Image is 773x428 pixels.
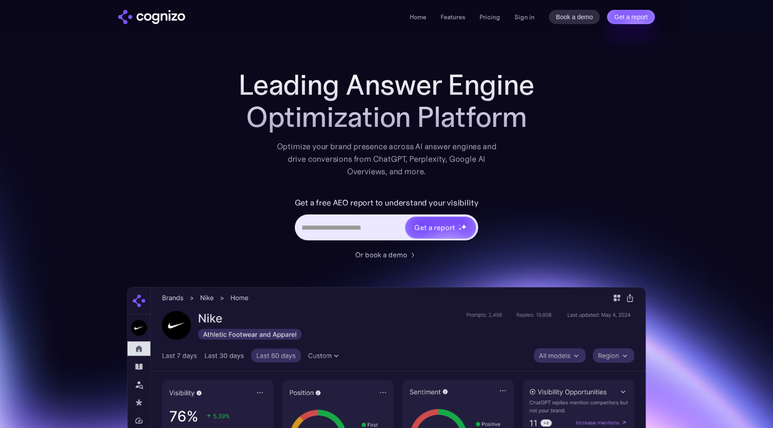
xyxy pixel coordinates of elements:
img: star [459,224,460,226]
div: Get a report [414,222,454,233]
a: Features [441,13,465,21]
img: star [461,224,467,230]
a: Get a report [607,10,655,24]
a: home [118,10,185,24]
a: Or book a demo [355,249,418,260]
h1: Leading Answer Engine Optimization Platform [208,69,565,133]
form: Hero URL Input Form [295,196,479,245]
div: Optimize your brand presence across AI answer engines and drive conversions from ChatGPT, Perplex... [276,140,497,178]
a: Get a reportstarstarstar [404,216,477,239]
label: Get a free AEO report to understand your visibility [295,196,479,210]
div: Or book a demo [355,249,407,260]
a: Home [410,13,426,21]
a: Pricing [480,13,500,21]
a: Sign in [514,12,535,22]
img: cognizo logo [118,10,185,24]
a: Book a demo [549,10,600,24]
img: star [459,227,462,231]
